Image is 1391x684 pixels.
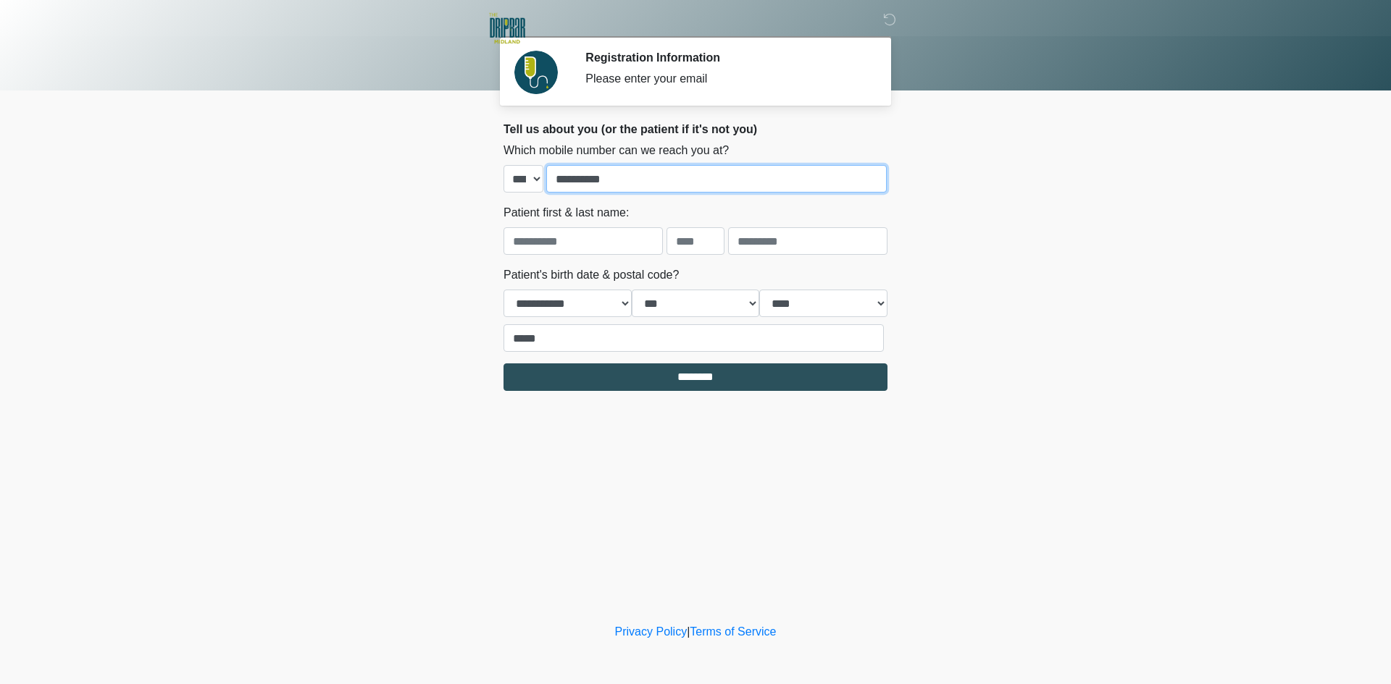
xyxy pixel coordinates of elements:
div: Please enter your email [585,70,866,88]
a: Terms of Service [690,625,776,638]
img: The DRIPBaR Midland Logo [489,11,525,47]
label: Patient first & last name: [504,204,629,221]
label: Which mobile number can we reach you at? [504,142,729,159]
a: | [687,625,690,638]
label: Patient's birth date & postal code? [504,266,679,284]
a: Privacy Policy [615,625,688,638]
h2: Tell us about you (or the patient if it's not you) [504,122,887,136]
img: Agent Avatar [514,51,558,94]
